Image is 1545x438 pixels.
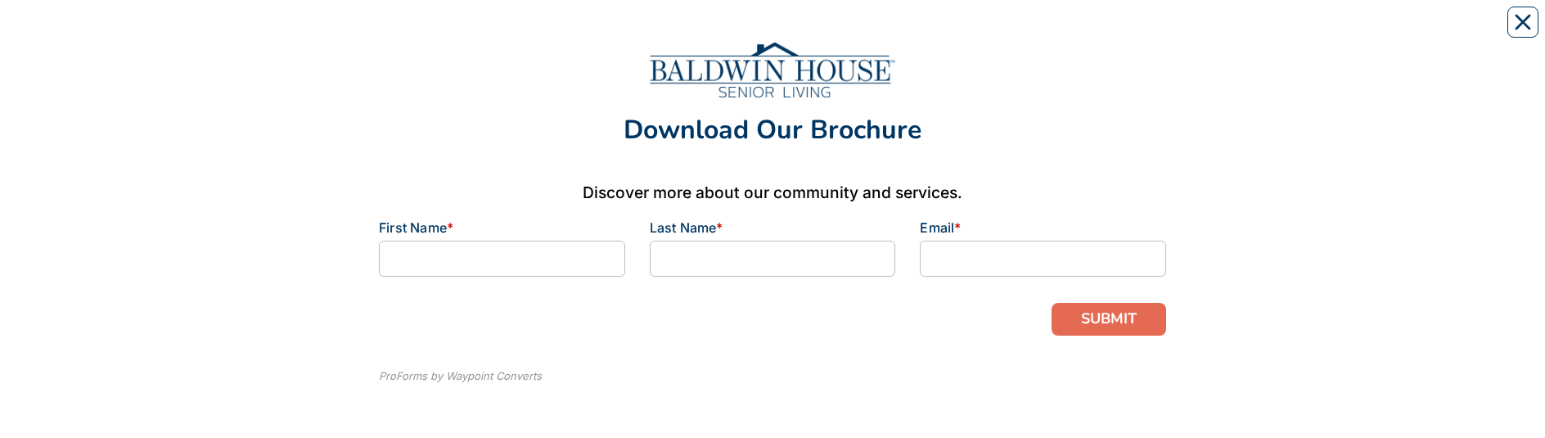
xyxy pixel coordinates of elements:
[1052,303,1166,336] button: SUBMIT
[650,43,895,97] img: 387f1e3c-723a-4034-a9ec-02384abac48c.jpeg
[379,219,447,236] span: First Name
[920,219,954,236] span: Email
[650,219,717,236] span: Last Name
[583,183,962,202] span: Discover more about our community and services.
[379,117,1166,143] div: Download Our Brochure
[1507,7,1538,38] button: Close
[379,368,542,385] div: ProForms by Waypoint Converts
